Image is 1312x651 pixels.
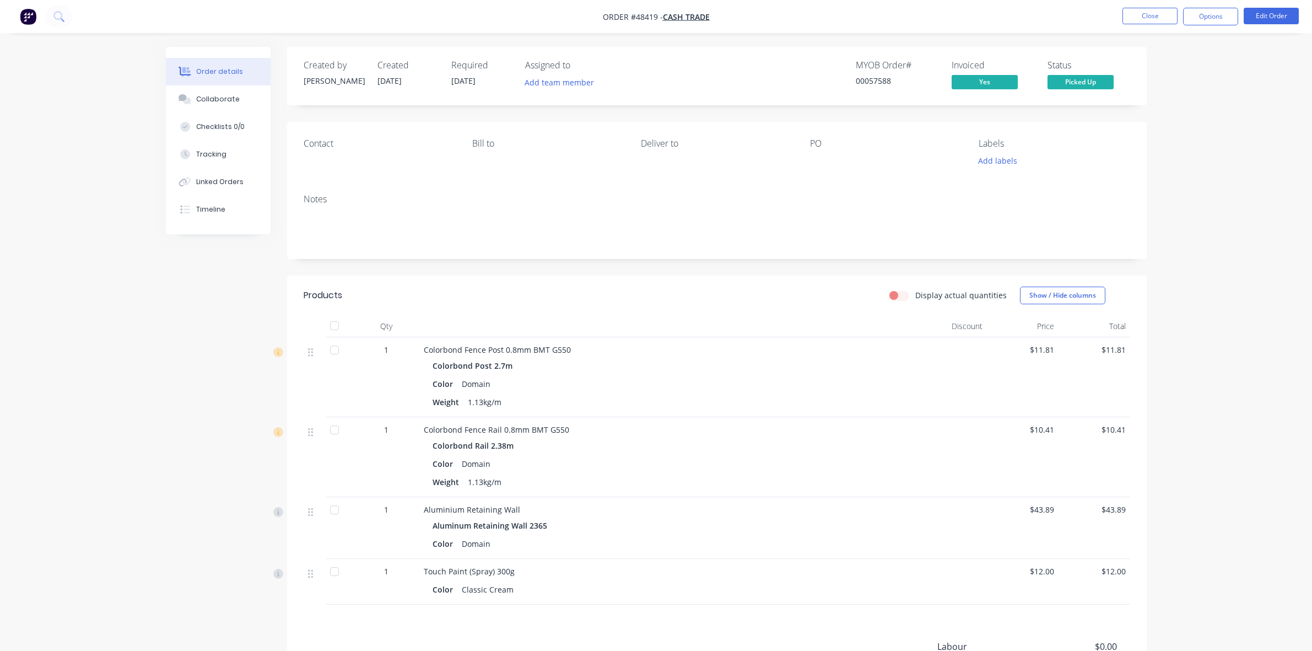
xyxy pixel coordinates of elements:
[433,358,517,374] div: Colorbond Post 2.7m
[1063,566,1126,577] span: $12.00
[166,85,271,113] button: Collaborate
[424,566,515,577] span: Touch Paint (Spray) 300g
[1183,8,1238,25] button: Options
[915,315,987,337] div: Discount
[1122,8,1178,24] button: Close
[377,76,402,86] span: [DATE]
[304,138,455,149] div: Contact
[463,474,506,490] div: 1.13kg/m
[856,75,938,87] div: 00057588
[952,60,1034,71] div: Invoiced
[196,177,244,187] div: Linked Orders
[451,60,512,71] div: Required
[991,566,1054,577] span: $12.00
[304,194,1130,205] div: Notes
[991,424,1054,435] span: $10.41
[384,424,388,435] span: 1
[384,566,388,577] span: 1
[1059,315,1130,337] div: Total
[384,504,388,515] span: 1
[433,474,463,490] div: Weight
[196,149,226,159] div: Tracking
[304,75,364,87] div: [PERSON_NAME]
[424,345,571,355] span: Colorbond Fence Post 0.8mm BMT G550
[20,8,36,25] img: Factory
[1048,75,1114,92] button: Picked Up
[433,376,457,392] div: Color
[525,75,600,90] button: Add team member
[451,76,476,86] span: [DATE]
[603,12,663,22] span: Order #48419 -
[424,424,569,435] span: Colorbond Fence Rail 0.8mm BMT G550
[196,205,225,214] div: Timeline
[196,94,240,104] div: Collaborate
[196,122,245,132] div: Checklists 0/0
[973,153,1023,168] button: Add labels
[472,138,623,149] div: Bill to
[1063,504,1126,515] span: $43.89
[377,60,438,71] div: Created
[991,344,1054,356] span: $11.81
[166,141,271,168] button: Tracking
[304,60,364,71] div: Created by
[457,536,495,552] div: Domain
[433,518,552,534] div: Aluminum Retaining Wall 2365
[166,168,271,196] button: Linked Orders
[433,456,457,472] div: Color
[1020,287,1105,304] button: Show / Hide columns
[991,504,1054,515] span: $43.89
[663,12,710,22] a: Cash Trade
[457,456,495,472] div: Domain
[384,344,388,356] span: 1
[353,315,419,337] div: Qty
[1048,60,1130,71] div: Status
[166,58,271,85] button: Order details
[1063,344,1126,356] span: $11.81
[1048,75,1114,89] span: Picked Up
[433,582,457,598] div: Color
[525,60,635,71] div: Assigned to
[1244,8,1299,24] button: Edit Order
[433,438,518,454] div: Colorbond Rail 2.38m
[166,113,271,141] button: Checklists 0/0
[463,394,506,410] div: 1.13kg/m
[304,289,342,302] div: Products
[424,504,520,515] span: Aluminium Retaining Wall
[810,138,961,149] div: PO
[196,67,243,77] div: Order details
[457,376,495,392] div: Domain
[519,75,600,90] button: Add team member
[641,138,792,149] div: Deliver to
[952,75,1018,89] span: Yes
[433,394,463,410] div: Weight
[856,60,938,71] div: MYOB Order #
[457,582,518,598] div: Classic Cream
[433,536,457,552] div: Color
[987,315,1059,337] div: Price
[915,289,1007,301] label: Display actual quantities
[979,138,1130,149] div: Labels
[166,196,271,223] button: Timeline
[1063,424,1126,435] span: $10.41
